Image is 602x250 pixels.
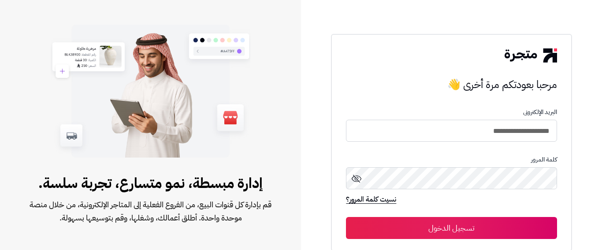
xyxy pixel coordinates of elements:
a: نسيت كلمة المرور؟ [346,194,396,206]
button: تسجيل الدخول [346,217,557,239]
p: البريد الإلكترونى [346,109,557,116]
h3: مرحبا بعودتكم مرة أخرى 👋 [346,76,557,93]
img: logo-2.png [505,48,557,62]
span: إدارة مبسطة، نمو متسارع، تجربة سلسة. [28,173,273,194]
p: كلمة المرور [346,156,557,163]
span: قم بإدارة كل قنوات البيع، من الفروع الفعلية إلى المتاجر الإلكترونية، من خلال منصة موحدة واحدة. أط... [28,198,273,224]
